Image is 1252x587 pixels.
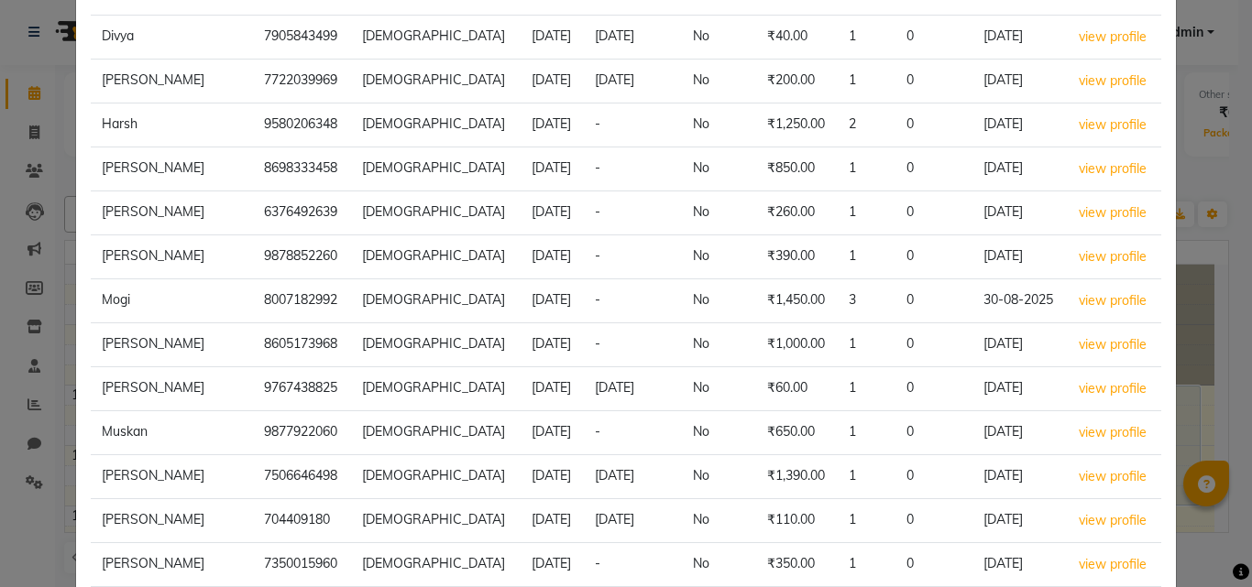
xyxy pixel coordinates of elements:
[756,103,838,147] td: ₹1,250.00
[1078,554,1148,575] button: view profile
[253,147,351,191] td: 8698333458
[91,455,253,499] td: [PERSON_NAME]
[895,191,972,235] td: 0
[756,235,838,279] td: ₹390.00
[1078,334,1148,355] button: view profile
[521,147,584,191] td: [DATE]
[1078,27,1148,48] button: view profile
[91,411,253,455] td: Muskan
[584,499,682,543] td: [DATE]
[895,543,972,587] td: 0
[253,16,351,60] td: 7905843499
[1078,466,1148,487] button: view profile
[682,499,756,543] td: No
[972,103,1067,147] td: [DATE]
[756,147,838,191] td: ₹850.00
[253,191,351,235] td: 6376492639
[351,411,521,455] td: [DEMOGRAPHIC_DATA]
[351,279,521,323] td: [DEMOGRAPHIC_DATA]
[521,499,584,543] td: [DATE]
[521,103,584,147] td: [DATE]
[253,323,351,367] td: 8605173968
[972,455,1067,499] td: [DATE]
[682,147,756,191] td: No
[756,279,838,323] td: ₹1,450.00
[895,60,972,103] td: 0
[1078,202,1148,223] button: view profile
[682,279,756,323] td: No
[838,499,895,543] td: 1
[972,191,1067,235] td: [DATE]
[838,103,895,147] td: 2
[584,16,682,60] td: [DATE]
[584,411,682,455] td: -
[972,411,1067,455] td: [DATE]
[351,323,521,367] td: [DEMOGRAPHIC_DATA]
[972,367,1067,411] td: [DATE]
[895,279,972,323] td: 0
[584,103,682,147] td: -
[521,455,584,499] td: [DATE]
[972,60,1067,103] td: [DATE]
[972,499,1067,543] td: [DATE]
[584,147,682,191] td: -
[91,191,253,235] td: [PERSON_NAME]
[584,455,682,499] td: [DATE]
[972,543,1067,587] td: [DATE]
[838,16,895,60] td: 1
[756,455,838,499] td: ₹1,390.00
[682,323,756,367] td: No
[521,411,584,455] td: [DATE]
[91,323,253,367] td: [PERSON_NAME]
[895,323,972,367] td: 0
[895,367,972,411] td: 0
[1078,510,1148,531] button: view profile
[756,323,838,367] td: ₹1,000.00
[972,279,1067,323] td: 30-08-2025
[838,367,895,411] td: 1
[351,191,521,235] td: [DEMOGRAPHIC_DATA]
[756,367,838,411] td: ₹60.00
[1078,290,1148,311] button: view profile
[838,235,895,279] td: 1
[521,323,584,367] td: [DATE]
[972,323,1067,367] td: [DATE]
[838,279,895,323] td: 3
[91,147,253,191] td: [PERSON_NAME]
[895,455,972,499] td: 0
[895,499,972,543] td: 0
[1078,114,1148,136] button: view profile
[682,235,756,279] td: No
[1078,71,1148,92] button: view profile
[521,16,584,60] td: [DATE]
[1078,158,1148,179] button: view profile
[351,103,521,147] td: [DEMOGRAPHIC_DATA]
[521,543,584,587] td: [DATE]
[1078,422,1148,443] button: view profile
[682,367,756,411] td: No
[521,279,584,323] td: [DATE]
[91,499,253,543] td: [PERSON_NAME]
[972,16,1067,60] td: [DATE]
[253,235,351,279] td: 9878852260
[351,455,521,499] td: [DEMOGRAPHIC_DATA]
[351,60,521,103] td: [DEMOGRAPHIC_DATA]
[91,367,253,411] td: [PERSON_NAME]
[682,411,756,455] td: No
[253,103,351,147] td: 9580206348
[253,411,351,455] td: 9877922060
[1078,378,1148,399] button: view profile
[351,147,521,191] td: [DEMOGRAPHIC_DATA]
[253,367,351,411] td: 9767438825
[895,411,972,455] td: 0
[682,543,756,587] td: No
[584,191,682,235] td: -
[584,60,682,103] td: [DATE]
[584,543,682,587] td: -
[351,499,521,543] td: [DEMOGRAPHIC_DATA]
[838,411,895,455] td: 1
[895,16,972,60] td: 0
[521,191,584,235] td: [DATE]
[895,147,972,191] td: 0
[91,103,253,147] td: Harsh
